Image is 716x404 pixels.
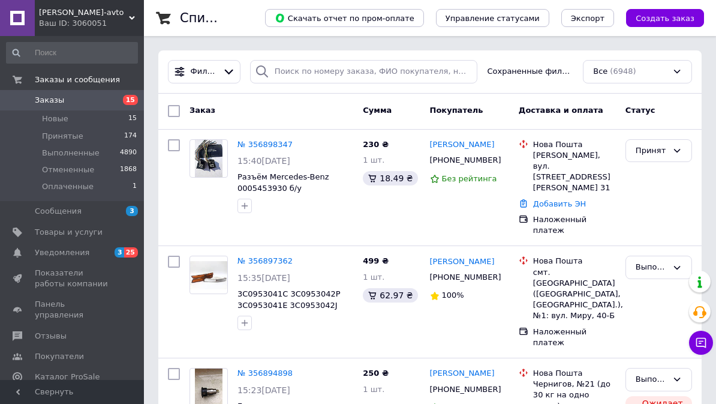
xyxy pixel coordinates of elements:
[363,369,389,378] span: 250 ₴
[191,66,218,77] span: Фильтры
[533,368,616,379] div: Нова Пошта
[42,181,94,192] span: Оплаченные
[237,140,293,149] a: № 356898347
[363,106,392,115] span: Сумма
[442,291,464,300] span: 100%
[533,214,616,236] div: Наложенный платеж
[446,14,540,23] span: Управление статусами
[636,373,667,386] div: Выполнен
[363,385,384,394] span: 1 шт.
[689,331,713,355] button: Чат с покупателем
[625,106,655,115] span: Статус
[275,13,414,23] span: Скачать отчет по пром-оплате
[35,351,84,362] span: Покупатели
[363,256,389,265] span: 499 ₴
[265,9,424,27] button: Скачать отчет по пром-оплате
[128,113,137,124] span: 15
[120,148,137,158] span: 4890
[237,369,293,378] a: № 356894898
[35,247,89,258] span: Уведомления
[124,131,137,142] span: 174
[519,106,603,115] span: Доставка и оплата
[42,131,83,142] span: Принятые
[428,152,500,168] div: [PHONE_NUMBER]
[189,106,215,115] span: Заказ
[126,206,138,216] span: 3
[190,261,227,289] img: Фото товару
[636,261,667,274] div: Выполнен
[636,145,667,157] div: Принят
[430,139,495,151] a: [PERSON_NAME]
[626,9,704,27] button: Создать заказ
[189,256,228,294] a: Фото товару
[636,14,694,23] span: Создать заказ
[237,172,329,193] a: Разъём Mercedes-Benz 0005453930 б/у
[123,95,138,105] span: 15
[487,66,573,77] span: Сохраненные фильтры:
[39,7,129,18] span: Dominic-avto
[237,156,290,166] span: 15:40[DATE]
[533,150,616,194] div: [PERSON_NAME], вул. [STREET_ADDRESS][PERSON_NAME] 31
[42,113,68,124] span: Новые
[133,181,137,192] span: 1
[533,256,616,267] div: Нова Пошта
[533,267,616,322] div: смт. [GEOGRAPHIC_DATA] ([GEOGRAPHIC_DATA], [GEOGRAPHIC_DATA].), №1: вул. Миру, 40-Б
[120,164,137,175] span: 1868
[35,74,120,85] span: Заказы и сообщения
[428,382,500,397] div: [PHONE_NUMBER]
[35,299,111,321] span: Панель управления
[6,42,138,64] input: Поиск
[533,327,616,348] div: Наложенный платеж
[35,372,100,382] span: Каталог ProSale
[35,227,103,238] span: Товары и услуги
[363,171,417,185] div: 18.49 ₴
[363,155,384,164] span: 1 шт.
[428,270,500,285] div: [PHONE_NUMBER]
[115,247,124,258] span: 3
[430,256,495,268] a: [PERSON_NAME]
[561,9,614,27] button: Экспорт
[42,148,100,158] span: Выполненные
[237,273,290,283] span: 15:35[DATE]
[237,289,349,332] a: 3C0953041C 3С0953042P 3С0953041Е 3C0953042J указатель поворота в бампер VW Passat B6 05-10
[35,206,82,217] span: Сообщения
[430,368,495,379] a: [PERSON_NAME]
[614,13,704,22] a: Создать заказ
[189,139,228,178] a: Фото товару
[436,9,549,27] button: Управление статусами
[571,14,604,23] span: Экспорт
[35,95,64,106] span: Заказы
[593,66,607,77] span: Все
[442,174,497,183] span: Без рейтинга
[237,256,293,265] a: № 356897362
[363,140,389,149] span: 230 ₴
[39,18,144,29] div: Ваш ID: 3060051
[363,273,384,282] span: 1 шт.
[610,67,636,76] span: (6948)
[35,331,67,342] span: Отзывы
[124,247,138,258] span: 25
[533,199,586,208] a: Добавить ЭН
[250,60,478,83] input: Поиск по номеру заказа, ФИО покупателя, номеру телефона, Email, номеру накладной
[195,140,223,177] img: Фото товару
[35,268,111,289] span: Показатели работы компании
[533,139,616,150] div: Нова Пошта
[430,106,483,115] span: Покупатель
[42,164,94,175] span: Отмененные
[237,385,290,395] span: 15:23[DATE]
[180,11,283,25] h1: Список заказов
[363,288,417,303] div: 62.97 ₴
